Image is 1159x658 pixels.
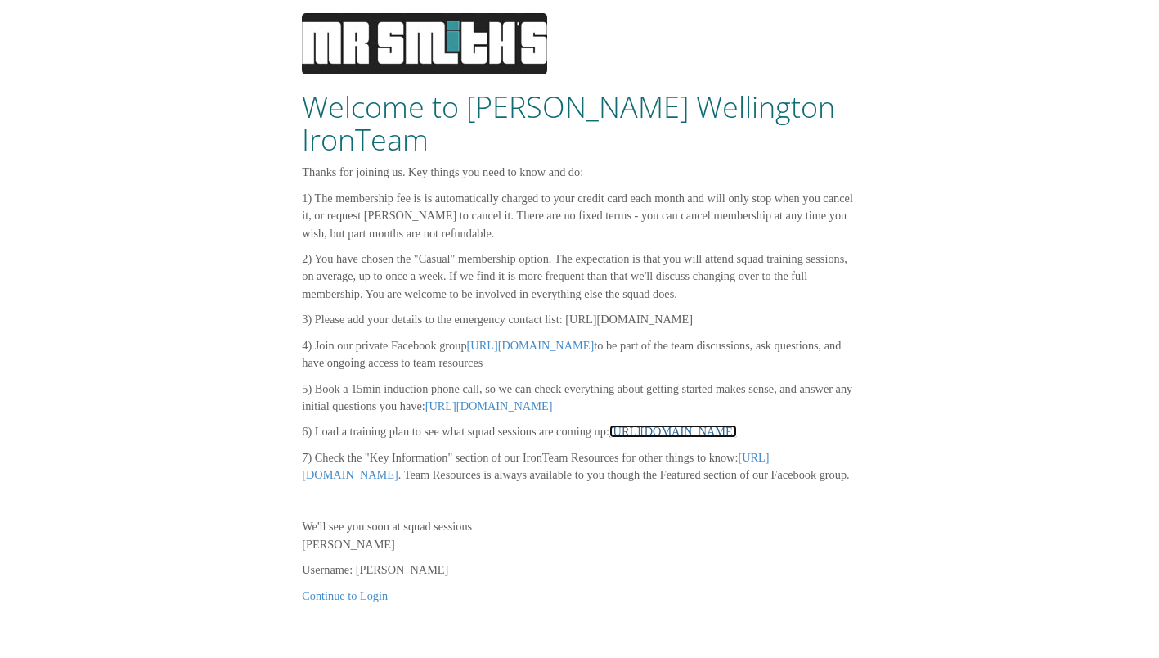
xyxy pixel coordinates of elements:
h1: Welcome to [PERSON_NAME] Wellington IronTeam [302,91,857,155]
a: [URL][DOMAIN_NAME] [609,425,737,438]
p: 2) You have chosen the "Casual" membership option. The expectation is that you will attend squad ... [302,250,857,303]
p: 6) Load a training plan to see what squad sessions are coming up: [302,423,857,440]
p: 5) Book a 15min induction phone call, so we can check everything about getting started makes sens... [302,381,857,416]
p: Username: [PERSON_NAME] [302,561,857,579]
a: [URL][DOMAIN_NAME] [425,399,553,412]
p: Thanks for joining us. Key things you need to know and do: [302,164,857,181]
p: 1) The membership fee is is automatically charged to your credit card each month and will only st... [302,190,857,242]
p: 4) Join our private Facebook group to be part of the team discussions, ask questions, and have on... [302,337,857,372]
p: We'll see you soon at squad sessions [PERSON_NAME] [302,518,857,553]
img: MS-Logo-white3.jpg [302,13,547,74]
a: [URL][DOMAIN_NAME] [467,339,595,352]
p: 7) Check the "Key Information" section of our IronTeam Resources for other things to know: . Team... [302,449,857,484]
a: Continue to Login [302,589,388,602]
p: 3) Please add your details to the emergency contact list: [URL][DOMAIN_NAME] [302,311,857,328]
